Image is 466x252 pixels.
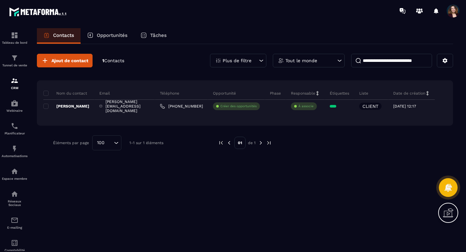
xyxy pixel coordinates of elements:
[43,104,89,109] p: [PERSON_NAME]
[234,137,246,149] p: 01
[393,91,425,96] p: Date de création
[226,140,232,146] img: prev
[266,140,272,146] img: next
[2,109,28,112] p: Webinaire
[43,91,87,96] p: Nom du contact
[223,58,251,63] p: Plus de filtre
[53,32,74,38] p: Contacts
[2,163,28,185] a: automationsautomationsEspace membre
[160,91,179,96] p: Téléphone
[2,86,28,90] p: CRM
[291,91,315,96] p: Responsable
[285,58,317,63] p: Tout le monde
[2,132,28,135] p: Planificateur
[220,104,257,109] p: Créer des opportunités
[102,58,124,64] p: 1
[359,91,368,96] p: Liste
[81,28,134,44] a: Opportunités
[11,77,18,85] img: formation
[270,91,281,96] p: Phase
[2,27,28,49] a: formationformationTableau de bord
[2,41,28,44] p: Tableau de bord
[150,32,167,38] p: Tâches
[213,91,236,96] p: Opportunité
[2,95,28,117] a: automationsautomationsWebinaire
[37,54,93,67] button: Ajout de contact
[37,28,81,44] a: Contacts
[107,139,112,146] input: Search for option
[258,140,264,146] img: next
[2,63,28,67] p: Tunnel de vente
[134,28,173,44] a: Tâches
[330,91,349,96] p: Étiquettes
[104,58,124,63] span: Contacts
[11,31,18,39] img: formation
[11,239,18,247] img: accountant
[2,140,28,163] a: automationsautomationsAutomatisations
[298,104,314,109] p: À associe
[2,177,28,180] p: Espace membre
[2,49,28,72] a: formationformationTunnel de vente
[218,140,224,146] img: prev
[2,212,28,234] a: emailemailE-mailing
[160,104,203,109] a: [PHONE_NUMBER]
[11,145,18,153] img: automations
[99,91,110,96] p: Email
[11,190,18,198] img: social-network
[95,139,107,146] span: 100
[2,185,28,212] a: social-networksocial-networkRéseaux Sociaux
[248,140,256,145] p: de 1
[53,141,89,145] p: Éléments par page
[11,122,18,130] img: scheduler
[2,226,28,229] p: E-mailing
[51,57,88,64] span: Ajout de contact
[92,135,121,150] div: Search for option
[11,54,18,62] img: formation
[2,200,28,207] p: Réseaux Sociaux
[97,32,128,38] p: Opportunités
[2,248,28,252] p: Comptabilité
[2,117,28,140] a: schedulerschedulerPlanificateur
[393,104,416,109] p: [DATE] 12:17
[2,72,28,95] a: formationformationCRM
[362,104,378,109] p: CLIENT
[11,167,18,175] img: automations
[129,141,163,145] p: 1-1 sur 1 éléments
[2,154,28,158] p: Automatisations
[9,6,67,17] img: logo
[11,216,18,224] img: email
[11,99,18,107] img: automations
